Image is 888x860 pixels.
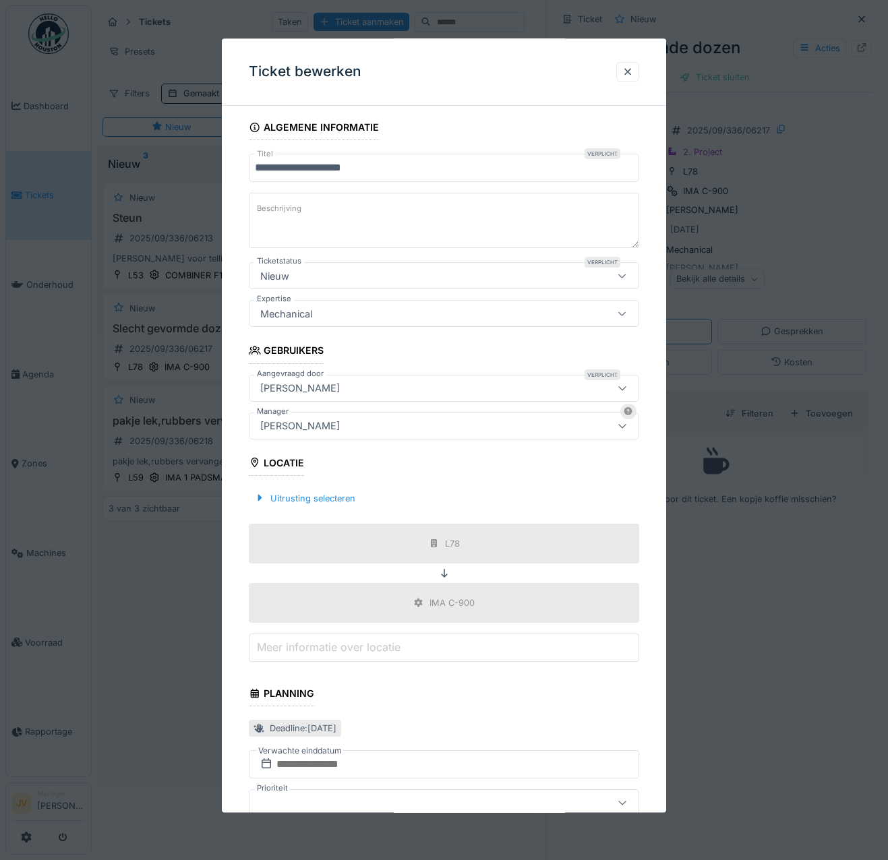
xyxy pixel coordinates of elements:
label: Manager [254,406,291,417]
div: Uitrusting selecteren [249,489,361,508]
label: Beschrijving [254,201,304,218]
div: Locatie [249,453,304,476]
label: Aangevraagd door [254,368,326,379]
div: Mechanical [255,307,318,321]
div: [PERSON_NAME] [255,381,345,396]
div: Gebruikers [249,341,324,364]
label: Expertise [254,294,294,305]
div: Planning [249,683,314,706]
label: Prioriteit [254,783,291,795]
label: Meer informatie over locatie [254,640,403,656]
label: Verwachte einddatum [257,744,343,759]
h3: Ticket bewerken [249,63,361,80]
div: Verplicht [585,369,620,380]
div: IMA C-900 [430,596,475,609]
div: Nieuw [255,269,295,284]
div: Verplicht [585,257,620,268]
div: Verplicht [585,149,620,160]
div: Algemene informatie [249,118,379,141]
label: Titel [254,149,276,160]
div: Deadline : [DATE] [270,723,336,735]
label: Ticketstatus [254,256,304,268]
div: L78 [445,537,460,550]
div: [PERSON_NAME] [255,419,345,433]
